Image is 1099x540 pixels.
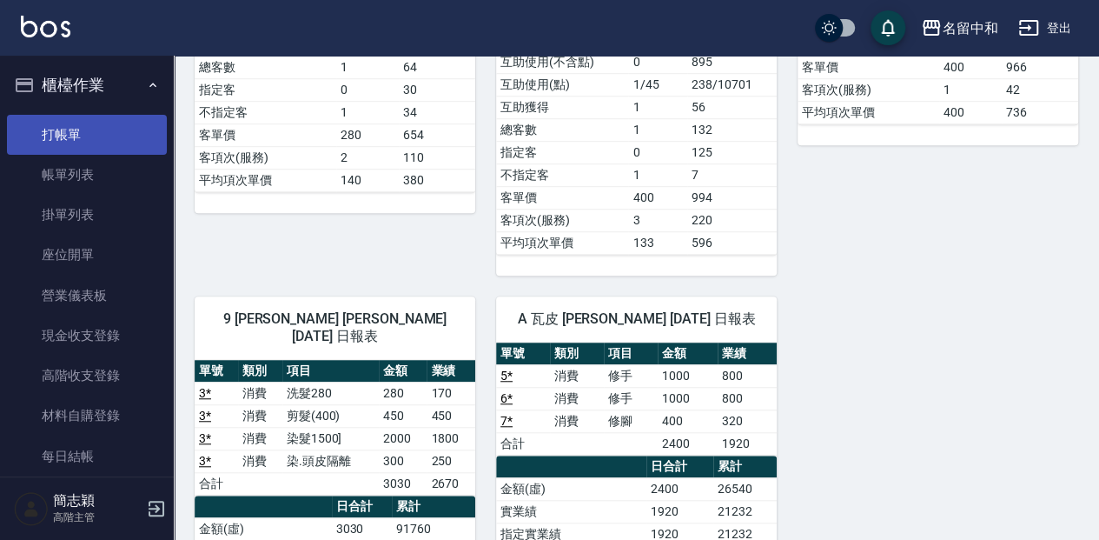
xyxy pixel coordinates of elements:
td: 400 [658,410,717,432]
td: 1920 [718,432,777,455]
a: 營業儀表板 [7,276,167,316]
table: a dense table [496,343,777,456]
td: 消費 [238,450,281,472]
td: 客項次(服務) [195,146,336,169]
td: 合計 [195,472,238,495]
td: 3030 [332,517,392,540]
th: 類別 [550,343,604,365]
td: 互助使用(點) [496,73,629,96]
td: 1920 [646,500,712,523]
td: 指定客 [496,141,629,163]
td: 洗髮280 [282,382,379,404]
td: 1 [628,163,686,186]
a: 高階收支登錄 [7,356,167,396]
th: 類別 [238,360,281,383]
td: 132 [687,118,777,141]
td: 3030 [379,472,427,495]
td: 125 [687,141,777,163]
td: 280 [336,123,399,146]
span: 9 [PERSON_NAME] [PERSON_NAME][DATE] 日報表 [215,310,454,345]
th: 累計 [713,456,777,478]
td: 總客數 [496,118,629,141]
td: 220 [687,209,777,231]
td: 消費 [238,382,281,404]
a: 座位開單 [7,235,167,275]
td: 消費 [238,404,281,427]
span: A 瓦皮 [PERSON_NAME] [DATE] 日報表 [517,310,756,328]
td: 互助獲得 [496,96,629,118]
td: 2400 [658,432,717,455]
td: 修腳 [604,410,658,432]
h5: 簡志穎 [53,492,142,510]
td: 客單價 [798,56,939,78]
td: 0 [336,78,399,101]
table: a dense table [195,360,475,496]
td: 實業績 [496,500,646,523]
th: 單號 [195,360,238,383]
td: 不指定客 [496,163,629,186]
th: 項目 [604,343,658,365]
a: 帳單列表 [7,155,167,195]
td: 客單價 [195,123,336,146]
th: 項目 [282,360,379,383]
td: 消費 [550,364,604,387]
td: 染.頭皮隔離 [282,450,379,472]
td: 994 [687,186,777,209]
div: 名留中和 [942,17,997,39]
td: 修手 [604,387,658,410]
td: 596 [687,231,777,254]
td: 0 [628,141,686,163]
td: 金額(虛) [496,477,646,500]
td: 1 [628,96,686,118]
td: 2400 [646,477,712,500]
td: 客項次(服務) [798,78,939,101]
th: 日合計 [332,496,392,518]
td: 合計 [496,432,550,455]
th: 日合計 [646,456,712,478]
td: 平均項次單價 [195,169,336,191]
th: 金額 [658,343,717,365]
td: 800 [718,387,777,410]
th: 業績 [427,360,475,383]
td: 400 [939,101,1002,123]
td: 380 [399,169,475,191]
td: 238/10701 [687,73,777,96]
td: 30 [399,78,475,101]
td: 280 [379,382,427,404]
td: 400 [939,56,1002,78]
a: 材料自購登錄 [7,396,167,436]
a: 打帳單 [7,115,167,155]
td: 剪髮(400) [282,404,379,427]
td: 654 [399,123,475,146]
th: 金額 [379,360,427,383]
td: 平均項次單價 [496,231,629,254]
td: 消費 [550,387,604,410]
td: 800 [718,364,777,387]
td: 966 [1002,56,1078,78]
a: 掛單列表 [7,195,167,235]
td: 450 [427,404,475,427]
a: 每日結帳 [7,437,167,477]
td: 320 [718,410,777,432]
td: 133 [628,231,686,254]
button: 名留中和 [914,10,1004,46]
td: 110 [399,146,475,169]
td: 1000 [658,364,717,387]
td: 金額(虛) [195,517,332,540]
td: 0 [628,50,686,73]
td: 42 [1002,78,1078,101]
button: save [871,10,905,45]
td: 1 [336,56,399,78]
a: 現金收支登錄 [7,316,167,356]
td: 1000 [658,387,717,410]
td: 250 [427,450,475,472]
td: 消費 [238,427,281,450]
td: 修手 [604,364,658,387]
td: 1 [336,101,399,123]
td: 7 [687,163,777,186]
th: 單號 [496,343,550,365]
img: Person [14,491,49,526]
td: 客單價 [496,186,629,209]
td: 3 [628,209,686,231]
td: 2000 [379,427,427,450]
